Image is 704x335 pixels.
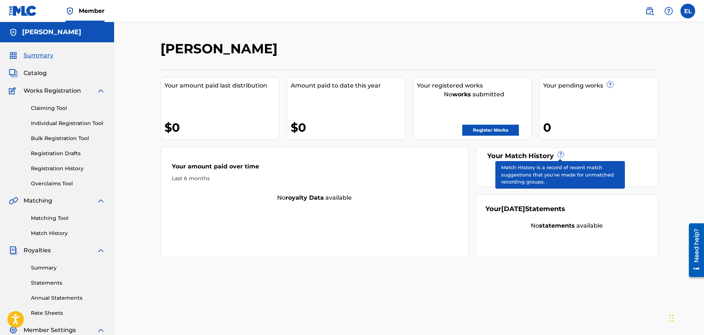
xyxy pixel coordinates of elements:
a: Public Search [642,4,657,18]
a: CatalogCatalog [9,69,47,78]
a: Register Works [462,125,519,136]
div: Your pending works [543,81,658,90]
img: Accounts [9,28,18,37]
img: Matching [9,196,18,205]
iframe: Chat Widget [667,300,704,335]
img: Catalog [9,69,18,78]
a: Bulk Registration Tool [31,135,105,142]
span: Royalties [24,246,51,255]
img: expand [96,326,105,335]
span: [DATE] [501,205,525,213]
div: No available [485,221,648,230]
img: search [645,7,654,15]
div: No submitted [417,90,531,99]
a: Match History [31,229,105,237]
span: ? [558,152,564,157]
img: Top Rightsholder [66,7,74,15]
a: Annual Statements [31,294,105,302]
a: Registration History [31,165,105,172]
div: Your Match History [485,151,648,161]
iframe: Resource Center [683,220,704,279]
span: Summary [24,51,53,60]
h5: EVROY L LAWES [22,28,81,36]
div: User Menu [680,4,695,18]
img: expand [96,86,105,95]
a: Overclaims Tool [31,180,105,188]
div: No available [161,193,468,202]
img: expand [96,196,105,205]
a: Claiming Tool [31,104,105,112]
a: Summary [31,264,105,272]
a: SummarySummary [9,51,53,60]
img: MLC Logo [9,6,37,16]
img: Member Settings [9,326,18,335]
span: Works Registration [24,86,81,95]
span: Catalog [24,69,47,78]
span: Member [79,7,105,15]
img: Summary [9,51,18,60]
a: Individual Registration Tool [31,120,105,127]
img: expand [96,246,105,255]
div: Last 6 months [172,175,457,182]
strong: works [452,91,471,98]
div: $0 [164,119,279,136]
strong: statements [539,222,575,229]
img: Works Registration [9,86,18,95]
a: Registration Drafts [31,150,105,157]
img: Royalties [9,246,18,255]
strong: royalty data [286,194,324,201]
div: No available [495,165,648,174]
a: Matching Tool [31,214,105,222]
h2: [PERSON_NAME] [160,40,281,57]
div: Drag [669,307,674,329]
div: Your Statements [485,204,565,214]
div: Your amount paid over time [172,162,457,175]
div: Help [661,4,676,18]
a: Rate Sheets [31,309,105,317]
img: help [664,7,673,15]
div: Your registered works [417,81,531,90]
div: Amount paid to date this year [291,81,405,90]
span: Matching [24,196,52,205]
div: Your amount paid last distribution [164,81,279,90]
span: ? [607,82,613,88]
a: Statements [31,279,105,287]
span: Member Settings [24,326,76,335]
strong: Match History [540,165,583,172]
div: 0 [543,119,658,136]
div: $0 [291,119,405,136]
